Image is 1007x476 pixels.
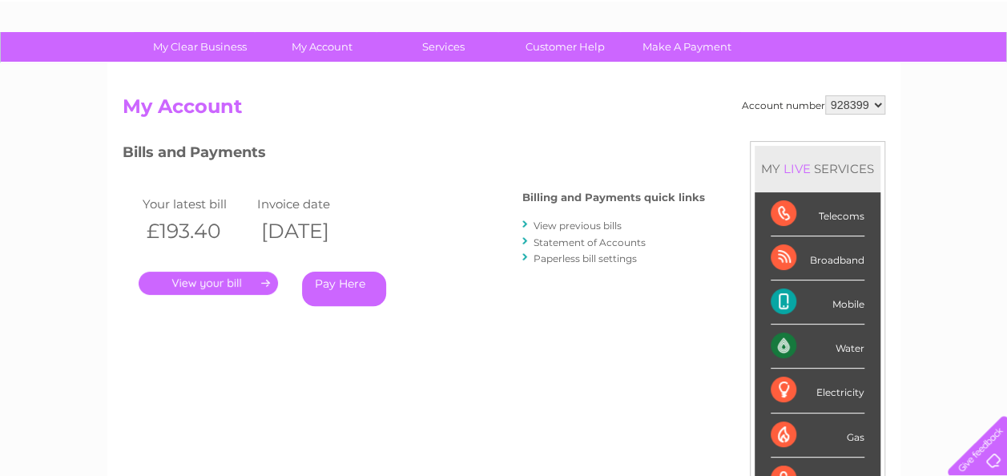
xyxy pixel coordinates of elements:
[780,161,814,176] div: LIVE
[868,68,891,80] a: Blog
[253,215,369,248] th: [DATE]
[705,8,816,28] a: 0333 014 3131
[126,9,883,78] div: Clear Business is a trading name of Verastar Limited (registered in [GEOGRAPHIC_DATA] No. 3667643...
[139,272,278,295] a: .
[139,215,254,248] th: £193.40
[954,68,992,80] a: Log out
[771,413,864,458] div: Gas
[499,32,631,62] a: Customer Help
[134,32,266,62] a: My Clear Business
[302,272,386,306] a: Pay Here
[377,32,510,62] a: Services
[534,236,646,248] a: Statement of Accounts
[742,95,885,115] div: Account number
[123,95,885,126] h2: My Account
[534,252,637,264] a: Paperless bill settings
[725,68,755,80] a: Water
[139,193,254,215] td: Your latest bill
[810,68,858,80] a: Telecoms
[900,68,940,80] a: Contact
[771,325,864,369] div: Water
[522,192,705,204] h4: Billing and Payments quick links
[765,68,800,80] a: Energy
[771,192,864,236] div: Telecoms
[771,236,864,280] div: Broadband
[771,280,864,325] div: Mobile
[755,146,880,192] div: MY SERVICES
[253,193,369,215] td: Invoice date
[123,141,705,169] h3: Bills and Payments
[256,32,388,62] a: My Account
[621,32,753,62] a: Make A Payment
[35,42,117,91] img: logo.png
[534,220,622,232] a: View previous bills
[771,369,864,413] div: Electricity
